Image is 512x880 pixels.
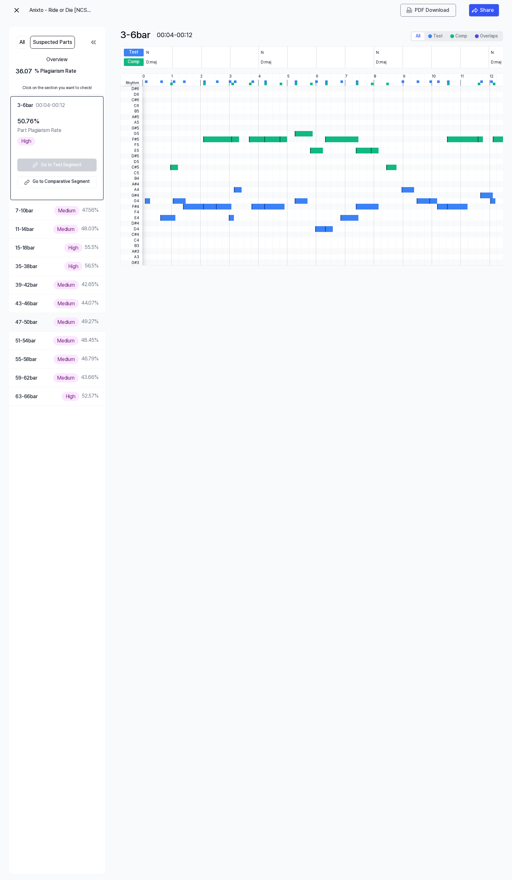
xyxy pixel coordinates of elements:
[374,74,376,80] div: 8
[142,74,145,80] div: 0
[446,32,471,40] button: Comp
[121,109,142,114] span: B5
[472,7,478,13] img: share
[17,36,28,49] button: All
[157,30,192,40] div: 00:04-00:12
[415,6,449,14] div: PDF Download
[376,50,379,55] div: N
[15,355,37,364] div: 55-58 bar
[30,36,75,49] button: Suspected Parts
[9,51,105,81] button: Overview36.07 % Plagiarism Rate
[53,280,79,290] div: Medium
[15,244,35,252] div: 15-18 bar
[121,80,142,86] span: Rhythm
[121,187,142,193] span: A4
[15,207,33,215] div: 7-10 bar
[15,56,99,63] div: Overview
[53,373,78,382] div: Medium
[15,337,36,345] div: 51-54 bar
[121,254,142,260] span: A3
[316,74,318,80] div: 6
[121,125,142,131] span: G#5
[405,6,451,14] button: PDF Download
[121,193,142,198] span: G#4
[62,392,99,401] div: 52.57 %
[121,260,142,266] span: G#3
[124,49,144,56] div: Test
[121,92,142,97] span: D6
[121,97,142,103] span: C#6
[53,225,99,234] div: 48.03 %
[121,204,142,210] span: F#4
[124,58,144,66] div: Comp
[491,60,501,65] div: D:maj
[54,206,99,215] div: 47.56 %
[23,178,31,186] img: external link
[121,226,142,232] span: D4
[53,299,99,308] div: 44.07 %
[17,137,35,146] div: High
[121,165,142,170] span: C#5
[17,177,97,188] a: Go to Comparative Segment
[53,299,79,308] div: Medium
[9,81,105,95] div: Click on the section you want to check!
[15,392,38,401] div: 63-66 bar
[62,392,79,401] div: High
[53,355,99,364] div: 46.79 %
[64,243,99,252] div: 55.5 %
[460,74,464,80] div: 11
[15,262,37,271] div: 35-38 bar
[121,148,142,153] span: E5
[15,300,38,308] div: 43-46 bar
[121,153,142,159] span: D#5
[121,103,142,109] span: C6
[469,4,499,17] button: Share
[15,374,37,382] div: 59-62 bar
[121,86,142,92] span: D#6
[17,126,97,135] div: Part Plagiarism Rate
[345,74,348,80] div: 7
[424,32,446,40] button: Test
[403,74,405,80] div: 9
[17,116,97,126] div: 50.76 %
[53,336,78,345] div: Medium
[121,131,142,137] span: G5
[412,32,424,40] button: All
[36,102,65,109] div: 00:04-00:12
[15,225,34,234] div: 11-14 bar
[64,262,99,271] div: 56.5 %
[480,6,494,14] div: Share
[121,249,142,254] span: A#3
[376,60,387,65] div: D:maj
[121,170,142,176] span: C5
[121,232,142,238] span: C#4
[121,176,142,182] span: B4
[121,221,142,226] span: D#4
[53,317,99,327] div: 49.27 %
[53,225,78,234] div: Medium
[490,74,493,80] div: 12
[200,74,203,80] div: 2
[121,159,142,165] span: D5
[15,318,37,326] div: 47-50 bar
[287,74,290,80] div: 5
[64,243,82,252] div: High
[121,243,142,249] span: B3
[146,60,157,65] div: D:maj
[121,120,142,126] span: A5
[121,198,142,204] span: G4
[491,50,494,55] div: N
[406,7,412,13] img: PDF Download
[121,142,142,148] span: F5
[15,66,99,76] div: 36.07
[53,280,99,290] div: 42.65 %
[121,210,142,215] span: F4
[64,262,82,271] div: High
[121,237,142,243] span: C4
[261,60,271,65] div: D:maj
[53,373,99,382] div: 43.66 %
[53,355,79,364] div: Medium
[53,336,99,345] div: 48.45 %
[13,6,20,14] img: exit
[15,281,38,289] div: 39-42 bar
